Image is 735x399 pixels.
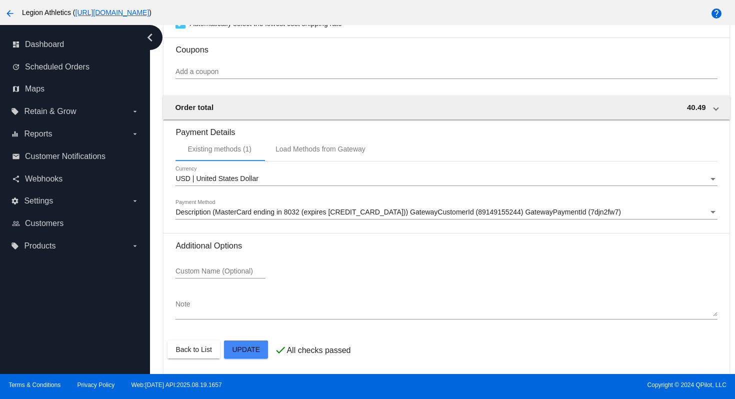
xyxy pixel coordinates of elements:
[12,171,139,187] a: share Webhooks
[12,63,20,71] i: update
[12,148,139,164] a: email Customer Notifications
[286,346,350,355] p: All checks passed
[175,37,717,54] h3: Coupons
[77,381,115,388] a: Privacy Policy
[175,174,258,182] span: USD | United States Dollar
[175,345,211,353] span: Back to List
[163,95,729,119] mat-expansion-panel-header: Order total 40.49
[25,40,64,49] span: Dashboard
[175,103,213,111] span: Order total
[24,107,76,116] span: Retain & Grow
[175,241,717,250] h3: Additional Options
[4,7,16,19] mat-icon: arrow_back
[12,81,139,97] a: map Maps
[11,197,19,205] i: settings
[25,152,105,161] span: Customer Notifications
[175,120,717,137] h3: Payment Details
[75,8,149,16] a: [URL][DOMAIN_NAME]
[11,242,19,250] i: local_offer
[11,107,19,115] i: local_offer
[131,197,139,205] i: arrow_drop_down
[175,68,717,76] input: Add a coupon
[25,62,89,71] span: Scheduled Orders
[376,381,726,388] span: Copyright © 2024 QPilot, LLC
[175,267,265,275] input: Custom Name (Optional)
[25,84,44,93] span: Maps
[142,29,158,45] i: chevron_left
[12,219,20,227] i: people_outline
[8,381,60,388] a: Terms & Conditions
[25,174,62,183] span: Webhooks
[24,196,53,205] span: Settings
[12,85,20,93] i: map
[175,175,717,183] mat-select: Currency
[710,7,722,19] mat-icon: help
[274,344,286,356] mat-icon: check
[12,59,139,75] a: update Scheduled Orders
[131,107,139,115] i: arrow_drop_down
[224,340,268,358] button: Update
[687,103,706,111] span: 40.49
[12,175,20,183] i: share
[187,145,251,153] div: Existing methods (1)
[24,129,52,138] span: Reports
[131,130,139,138] i: arrow_drop_down
[12,215,139,231] a: people_outline Customers
[275,145,365,153] div: Load Methods from Gateway
[12,36,139,52] a: dashboard Dashboard
[12,40,20,48] i: dashboard
[22,8,151,16] span: Legion Athletics ( )
[167,340,219,358] button: Back to List
[175,208,717,216] mat-select: Payment Method
[232,345,260,353] span: Update
[131,242,139,250] i: arrow_drop_down
[11,130,19,138] i: equalizer
[12,152,20,160] i: email
[175,208,620,216] span: Description (MasterCard ending in 8032 (expires [CREDIT_CARD_DATA])) GatewayCustomerId (891491552...
[131,381,222,388] a: Web:[DATE] API:2025.08.19.1657
[25,219,63,228] span: Customers
[24,241,55,250] span: Products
